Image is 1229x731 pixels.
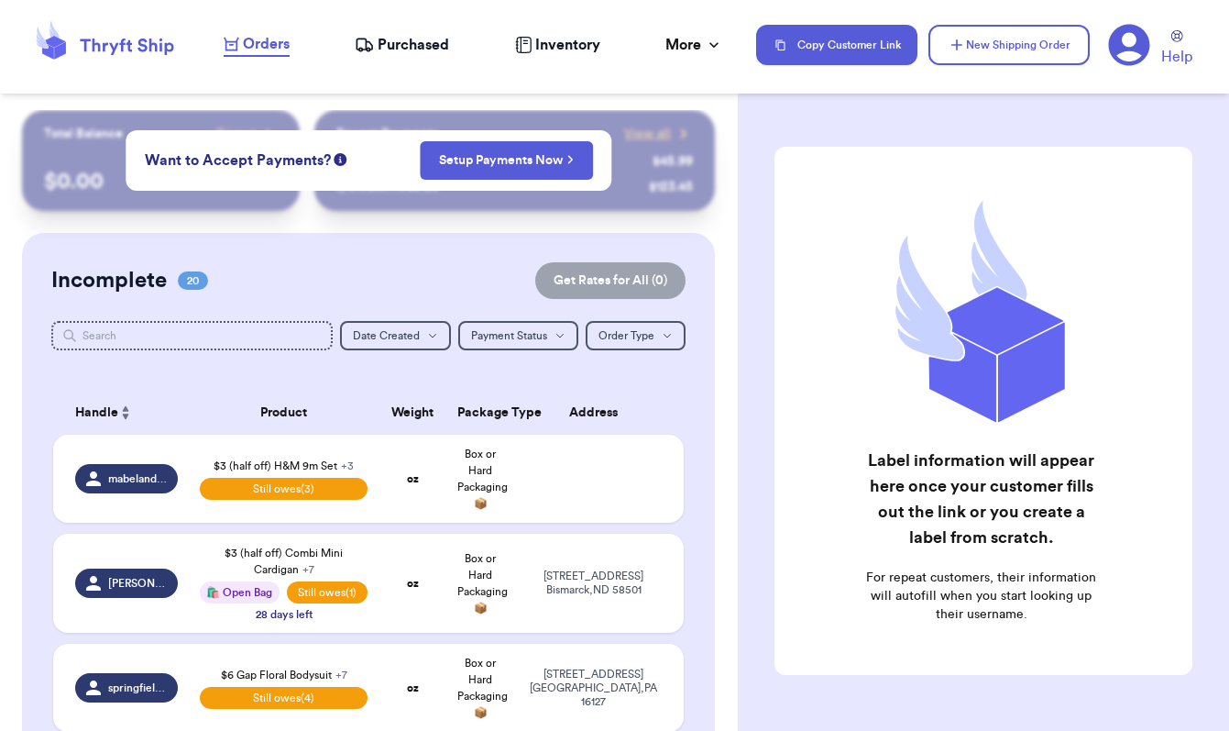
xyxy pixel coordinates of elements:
span: Still owes (4) [200,687,368,709]
div: More [665,34,723,56]
span: Want to Accept Payments? [145,150,331,172]
span: View all [624,125,671,143]
h2: Incomplete [51,266,167,295]
button: Sort ascending [118,402,133,424]
h2: Label information will appear here once your customer fills out the link or you create a label fr... [866,448,1097,550]
div: [STREET_ADDRESS] [GEOGRAPHIC_DATA] , PA 16127 [525,668,662,709]
span: Order Type [598,330,654,341]
span: + 7 [335,670,347,681]
strong: oz [407,578,419,589]
button: Get Rates for All (0) [535,262,686,299]
span: Still owes (1) [287,581,368,604]
span: Purchased [378,34,449,56]
span: Payment Status [471,330,547,341]
button: Date Created [340,321,451,350]
a: Setup Payments Now [439,151,574,170]
button: Copy Customer Link [756,25,917,65]
input: Search [51,321,333,350]
span: Date Created [353,330,420,341]
span: Help [1161,46,1192,68]
a: Inventory [515,34,600,56]
th: Package Type [446,391,514,435]
span: Box or Hard Packaging 📦 [457,658,508,718]
span: mabelandmaude [108,471,167,486]
p: Total Balance [44,125,123,143]
span: $6 Gap Floral Bodysuit [221,670,347,681]
a: Purchased [355,34,449,56]
button: New Shipping Order [928,25,1090,65]
p: $ 0.00 [44,167,278,196]
button: Setup Payments Now [420,141,593,180]
span: Still owes (3) [200,478,368,500]
span: Inventory [535,34,600,56]
span: + 3 [341,460,354,471]
p: For repeat customers, their information will autofill when you start looking up their username. [866,569,1097,624]
a: Help [1161,30,1192,68]
span: $3 (half off) H&M 9m Set [214,460,354,471]
span: Orders [243,33,290,55]
span: $3 (half off) Combi Mini Cardigan [225,548,343,575]
div: [STREET_ADDRESS] Bismarck , ND 58501 [525,570,662,597]
strong: oz [407,682,419,693]
span: [PERSON_NAME].[PERSON_NAME] [108,576,167,591]
div: 28 days left [256,607,313,622]
th: Weight [379,391,446,435]
a: Payout [216,125,278,143]
strong: oz [407,473,419,484]
a: Orders [224,33,290,57]
button: Payment Status [458,321,578,350]
div: $ 45.99 [653,152,693,171]
button: Order Type [586,321,686,350]
a: View all [624,125,693,143]
span: Handle [75,404,118,423]
span: Box or Hard Packaging 📦 [457,553,508,614]
span: Payout [216,125,256,143]
div: 🛍️ Open Bag [200,581,280,604]
span: 20 [178,271,208,290]
span: Box or Hard Packaging 📦 [457,449,508,509]
span: springfieldsprouts [108,681,167,695]
div: $ 123.45 [649,178,693,196]
span: + 7 [302,564,314,575]
th: Address [514,391,684,435]
th: Product [189,391,379,435]
p: Recent Payments [336,125,438,143]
